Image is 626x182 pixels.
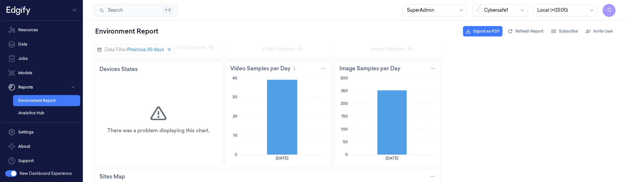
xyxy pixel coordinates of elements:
[473,28,500,34] span: Export as PDF
[24,85,126,92] span: There was a problem displaying this chart.
[83,5,88,10] svg: close icon
[13,6,19,11] svg: calendar icon
[3,81,80,94] button: Reports
[3,154,80,167] a: Support
[3,126,80,139] a: Settings
[94,5,177,16] button: Search⌘K
[347,132,352,137] svg: ellipsis icon
[583,26,616,36] button: Invite User
[149,34,154,39] text: 40
[67,63,83,80] svg: warning icon
[603,4,616,17] button: C
[258,72,264,77] text: 150
[150,91,154,97] text: 10
[82,4,90,12] button: Clear
[149,53,154,58] text: 30
[548,26,580,36] button: Subscribe
[257,59,264,64] text: 200
[258,85,264,90] text: 100
[302,114,315,119] text: [DATE]
[147,23,207,31] div: Video Samples per Day
[3,38,80,51] a: Data
[260,97,264,103] text: 50
[3,23,80,36] a: Resources
[16,23,54,31] div: Devices States
[237,24,243,29] svg: ellipsis icon
[515,28,543,34] span: Refresh Report
[13,95,80,106] a: Environment Report
[505,26,546,36] button: Refresh Report
[21,5,44,11] div: Date Filter:
[94,25,159,37] div: Environment Report
[262,110,264,116] text: 0
[70,5,80,15] button: Toggle Navigation
[10,3,91,13] div: Date Filter
[258,46,264,52] text: 250
[16,131,42,139] div: Sites Map
[149,72,154,77] text: 20
[208,24,214,29] svg: info icon
[347,24,352,29] svg: ellipsis icon
[151,110,154,116] text: 0
[44,5,81,11] span: Previous 30 days
[257,34,264,39] text: 300
[105,7,123,14] span: Search
[256,23,317,31] div: Image Samples per Day
[13,107,80,119] a: Analytics Hub
[3,140,80,153] button: About
[3,52,80,65] a: Jobs
[559,28,578,34] span: Subscribe
[593,28,613,34] span: Invite User
[192,114,205,119] text: [DATE]
[3,66,80,79] a: Models
[463,26,502,36] button: Export as PDF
